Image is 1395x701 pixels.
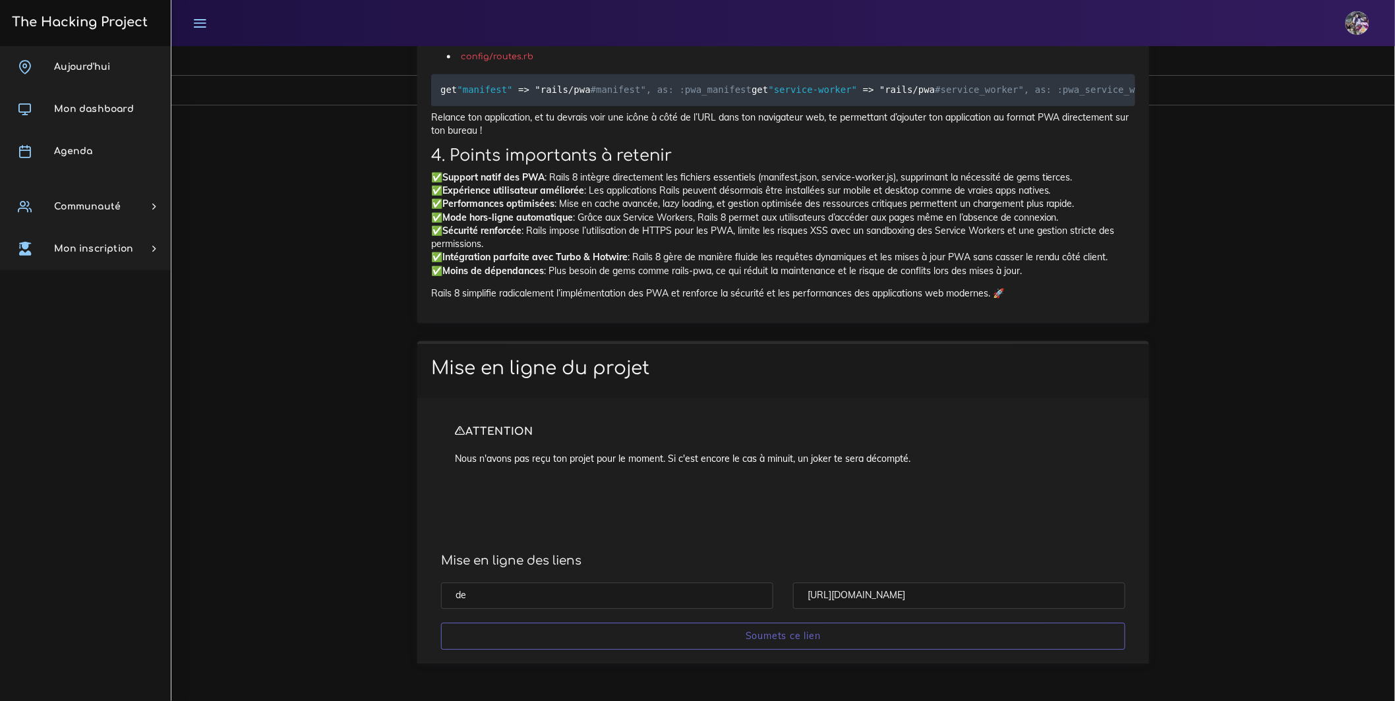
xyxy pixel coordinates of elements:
[913,84,918,95] span: /
[458,50,537,63] code: config/routes.rb
[442,184,584,196] strong: Expérience utilisateur améliorée
[518,84,523,95] span: =
[442,198,554,210] strong: Performances optimisées
[54,202,121,211] span: Communauté
[935,84,1163,95] span: #service_worker", as: :pwa_service_worker
[54,244,133,254] span: Mon inscription
[441,553,1125,568] h4: Mise en ligne des liens
[1346,11,1369,35] img: eg54bupqcshyolnhdacp.jpg
[431,287,1135,300] p: Rails 8 simplifie radicalement l’implémentation des PWA et renforce la sécurité et les performanc...
[431,358,1135,380] h1: Mise en ligne du projet
[54,62,110,72] span: Aujourd'hui
[568,84,574,95] span: /
[54,104,134,114] span: Mon dashboard
[431,171,1135,277] p: ✅ : Rails 8 intègre directement les fichiers essentiels (manifest.json, service-worker.js), suppr...
[441,582,773,609] input: Nom du lien
[442,225,521,237] strong: Sécurité renforcée
[768,84,857,95] span: "service-worker"
[440,82,1166,97] code: get > "rails pwa get > "rails pwa
[431,146,1135,165] h2: 4. Points importants à retenir
[455,452,1112,465] p: Nous n'avons pas reçu ton projet pour le moment. Si c'est encore le cas à minuit, un joker te ser...
[863,84,868,95] span: =
[793,582,1125,609] input: URL du project
[457,84,512,95] span: "manifest"
[441,623,1125,650] input: Soumets ce lien
[455,426,1112,438] h4: ATTENTION
[442,211,573,223] strong: Mode hors-ligne automatique
[442,251,628,263] strong: Intégration parfaite avec Turbo & Hotwire
[442,171,545,183] strong: Support natif des PWA
[442,265,544,277] strong: Moins de dépendances
[591,84,752,95] span: #manifest", as: :pwa_manifest
[431,111,1135,138] p: Relance ton application, et tu devrais voir une icône à côté de l’URL dans ton navigateur web, te...
[8,15,148,30] h3: The Hacking Project
[54,146,92,156] span: Agenda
